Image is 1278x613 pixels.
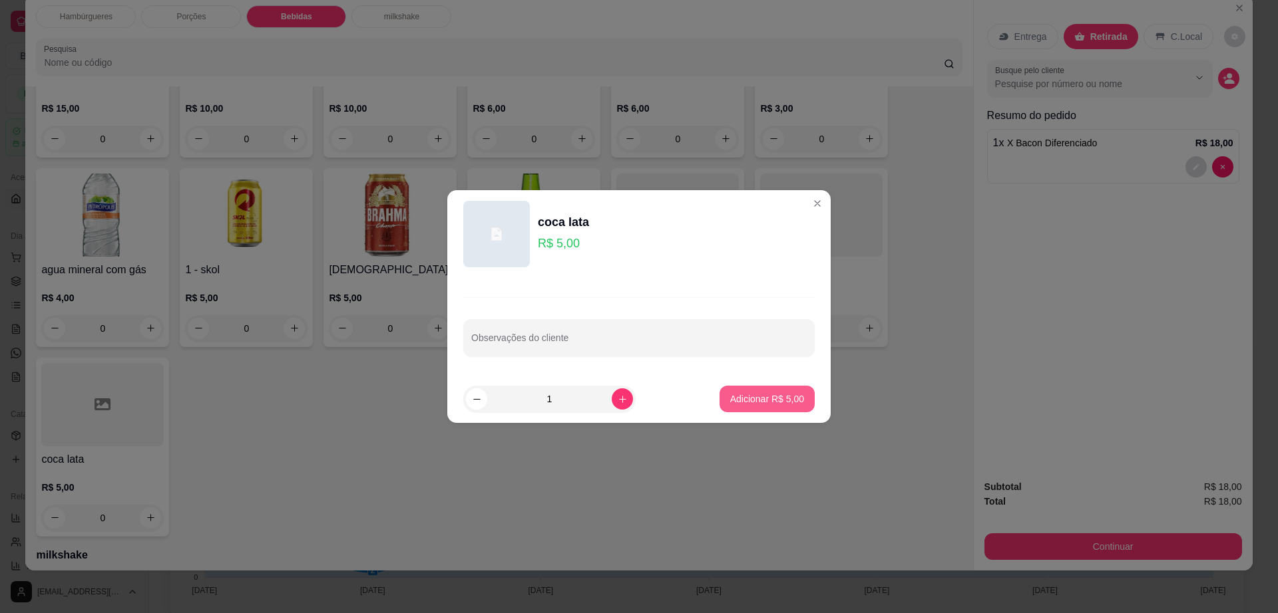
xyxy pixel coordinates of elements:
button: Close [807,193,828,214]
div: coca lata [538,213,589,231]
input: Observações do cliente [471,336,807,350]
p: R$ 5,00 [538,234,589,253]
button: Adicionar R$ 5,00 [720,386,815,412]
button: decrease-product-quantity [466,388,487,410]
button: increase-product-quantity [612,388,633,410]
p: Adicionar R$ 5,00 [730,392,804,406]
